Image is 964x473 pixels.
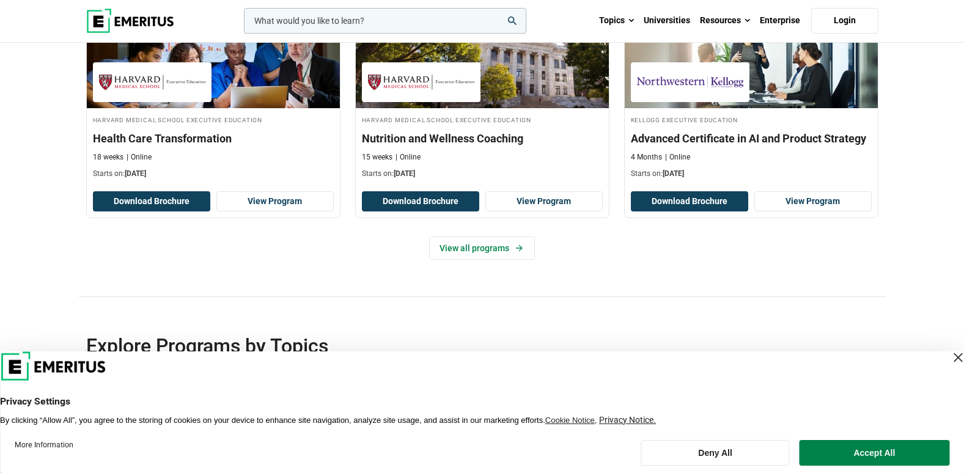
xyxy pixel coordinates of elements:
[485,191,603,212] a: View Program
[244,8,526,34] input: woocommerce-product-search-field-0
[362,114,603,125] h4: Harvard Medical School Executive Education
[93,114,334,125] h4: Harvard Medical School Executive Education
[127,152,152,163] p: Online
[99,68,205,96] img: Harvard Medical School Executive Education
[86,334,799,358] h2: Explore Programs by Topics
[631,114,872,125] h4: Kellogg Executive Education
[631,191,748,212] button: Download Brochure
[125,169,146,178] span: [DATE]
[93,152,123,163] p: 18 weeks
[368,68,474,96] img: Harvard Medical School Executive Education
[637,68,743,96] img: Kellogg Executive Education
[93,191,210,212] button: Download Brochure
[429,237,535,260] a: View all programs
[394,169,415,178] span: [DATE]
[631,169,872,179] p: Starts on:
[93,131,334,146] h3: Health Care Transformation
[754,191,872,212] a: View Program
[396,152,421,163] p: Online
[631,152,662,163] p: 4 Months
[811,8,878,34] a: Login
[93,169,334,179] p: Starts on:
[663,169,684,178] span: [DATE]
[362,131,603,146] h3: Nutrition and Wellness Coaching
[362,152,392,163] p: 15 weeks
[665,152,690,163] p: Online
[362,191,479,212] button: Download Brochure
[631,131,872,146] h3: Advanced Certificate in AI and Product Strategy
[362,169,603,179] p: Starts on:
[216,191,334,212] a: View Program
